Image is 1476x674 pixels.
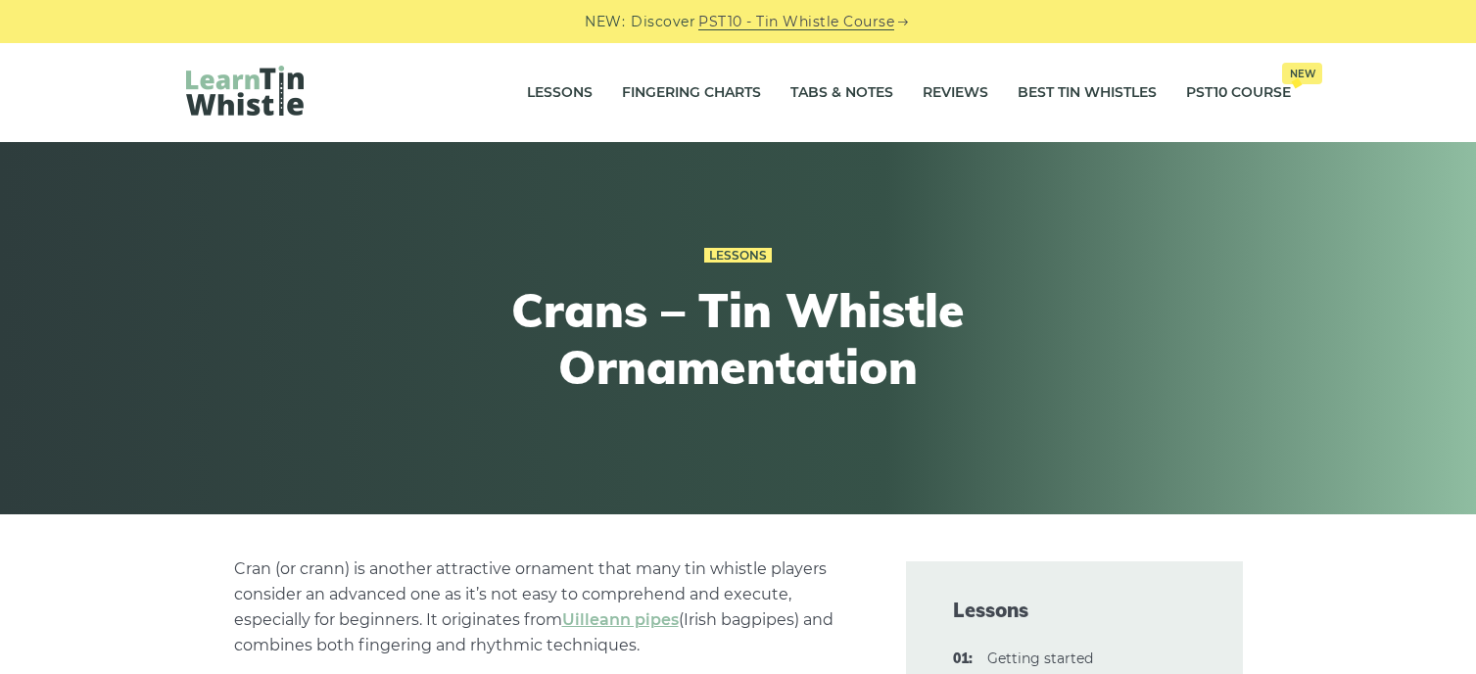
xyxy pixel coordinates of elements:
span: Lessons [953,597,1196,624]
a: Reviews [923,69,988,118]
img: LearnTinWhistle.com [186,66,304,116]
p: Cran (or crann) is another attractive ornament that many tin whistle players consider an advanced... [234,556,859,658]
a: Lessons [527,69,593,118]
a: Lessons [704,248,772,264]
a: Uilleann pipes [562,610,679,629]
a: Tabs & Notes [790,69,893,118]
a: Best Tin Whistles [1018,69,1157,118]
span: 01: [953,648,973,671]
a: PST10 CourseNew [1186,69,1291,118]
h1: Crans – Tin Whistle Ornamentation [378,282,1099,395]
a: 01:Getting started [987,650,1093,667]
a: Fingering Charts [622,69,761,118]
span: New [1282,63,1322,84]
